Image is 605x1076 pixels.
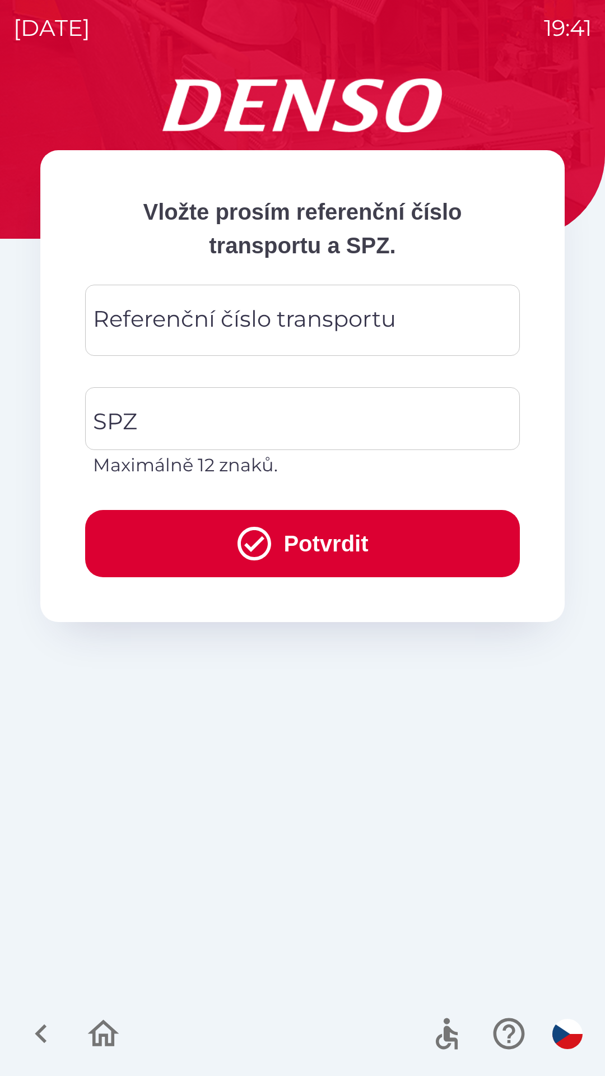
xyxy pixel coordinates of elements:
[552,1019,583,1049] img: cs flag
[85,510,520,577] button: Potvrdit
[93,452,512,479] p: Maximálně 12 znaků.
[544,11,592,45] p: 19:41
[40,78,565,132] img: Logo
[13,11,90,45] p: [DATE]
[85,195,520,262] p: Vložte prosím referenční číslo transportu a SPZ.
